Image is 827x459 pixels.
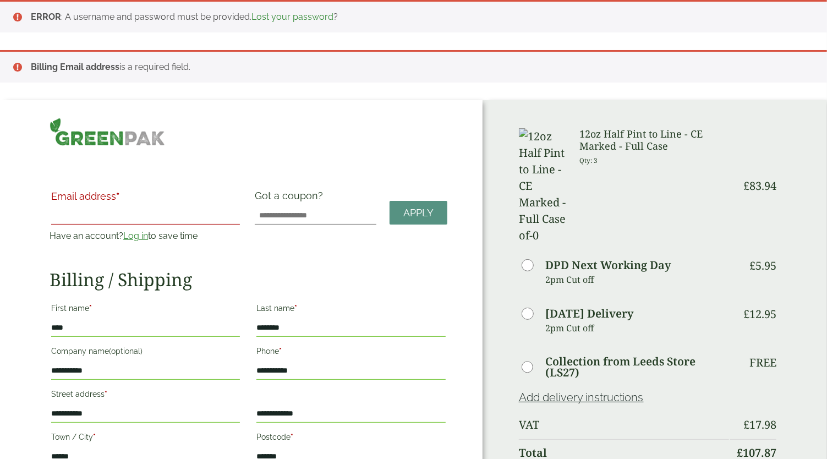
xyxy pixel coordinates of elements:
[255,190,327,207] label: Got a coupon?
[743,307,776,321] bdi: 12.95
[743,178,749,193] span: £
[89,304,92,313] abbr: required
[579,128,729,152] h3: 12oz Half Pint to Line - CE Marked - Full Case
[519,391,644,404] a: Add delivery instructions
[51,429,240,448] label: Town / City
[31,10,809,24] li: : A username and password must be provided. ?
[749,356,776,369] p: Free
[390,201,447,225] a: Apply
[93,433,96,441] abbr: required
[105,390,107,398] abbr: required
[546,260,671,271] label: DPD Next Working Day
[256,429,445,448] label: Postcode
[403,207,434,219] span: Apply
[743,178,776,193] bdi: 83.94
[50,269,447,290] h2: Billing / Shipping
[545,320,729,336] p: 2pm Cut off
[50,229,242,243] p: Have an account? to save time
[546,308,634,319] label: [DATE] Delivery
[545,271,729,288] p: 2pm Cut off
[519,412,729,438] th: VAT
[31,12,61,22] strong: ERROR
[579,156,598,165] small: Qty: 3
[50,118,165,146] img: GreenPak Supplies
[743,417,776,432] bdi: 17.98
[279,347,282,356] abbr: required
[123,231,148,241] a: Log in
[109,347,143,356] span: (optional)
[51,386,240,405] label: Street address
[749,258,755,273] span: £
[749,258,776,273] bdi: 5.95
[116,190,119,202] abbr: required
[256,343,445,362] label: Phone
[256,300,445,319] label: Last name
[545,356,729,378] label: Collection from Leeds Store (LS27)
[291,433,293,441] abbr: required
[31,62,119,72] strong: Billing Email address
[51,343,240,362] label: Company name
[251,12,333,22] a: Lost your password
[294,304,297,313] abbr: required
[743,417,749,432] span: £
[519,128,567,244] img: 12oz Half Pint to Line - CE Marked -Full Case of-0
[51,192,240,207] label: Email address
[31,61,809,74] li: is a required field.
[743,307,749,321] span: £
[51,300,240,319] label: First name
